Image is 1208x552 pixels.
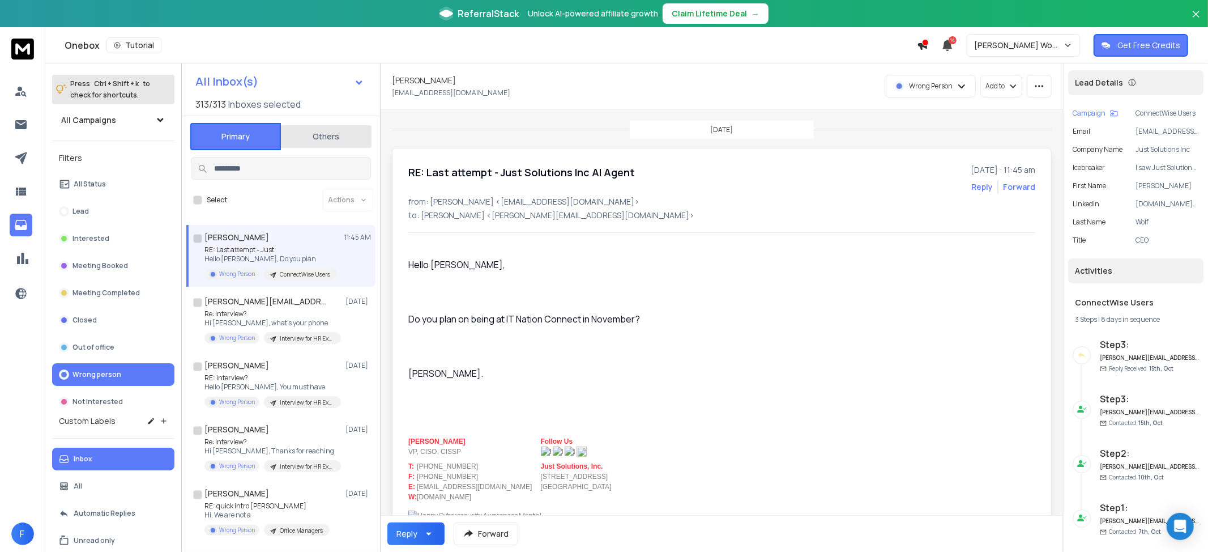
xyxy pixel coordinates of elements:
[417,493,471,501] a: [DOMAIN_NAME]
[204,424,269,435] h1: [PERSON_NAME]
[74,482,82,491] p: All
[408,436,466,447] td: [PERSON_NAME]
[74,536,115,545] p: Unread only
[280,526,323,535] p: Office Managers
[204,309,340,319] p: Re: interview?
[752,8,759,19] span: →
[345,425,371,434] p: [DATE]
[195,76,258,87] h1: All Inbox(s)
[971,181,993,193] button: Reply
[985,82,1005,91] p: Add to
[553,447,563,457] img: Instagram
[52,390,174,413] button: Not Interested
[1100,517,1199,525] h6: [PERSON_NAME][EMAIL_ADDRESS][DOMAIN_NAME]
[408,258,739,271] p: Hello [PERSON_NAME],
[74,180,106,189] p: All Status
[345,489,371,498] p: [DATE]
[11,523,34,545] button: F
[281,124,372,149] button: Others
[204,438,340,447] p: Re: interview?
[70,78,150,101] p: Press to check for shortcuts.
[408,472,417,482] td: F:
[417,462,478,470] a: [PHONE_NUMBER]
[52,227,174,250] button: Interested
[1109,364,1173,373] p: Reply Received
[219,398,255,406] p: Wrong Person
[909,82,953,91] p: Wrong Person
[52,173,174,196] button: All Status
[280,462,334,471] p: Interview for HR Execs - [PERSON_NAME]
[228,97,301,111] h3: Inboxes selected
[1149,364,1173,372] span: 15th, Oct
[219,526,255,534] p: Wrong Person
[1136,127,1199,136] p: [EMAIL_ADDRESS][DOMAIN_NAME]
[1073,109,1118,118] button: Campaign
[1073,163,1105,172] p: icebreaker
[204,383,340,392] p: Hello [PERSON_NAME], You must have
[1109,419,1163,427] p: Contacted
[458,7,519,20] span: ReferralStack
[541,436,588,447] td: Follow Us
[417,483,532,491] a: [EMAIL_ADDRESS][DOMAIN_NAME]
[408,461,417,472] td: T:
[72,261,128,270] p: Meeting Booked
[565,447,575,457] img: LinkedIn
[1068,258,1203,283] div: Activities
[204,502,330,511] p: RE: quick intro [PERSON_NAME]
[1136,181,1199,190] p: [PERSON_NAME]
[1167,513,1194,540] div: Open Intercom Messenger
[280,270,330,279] p: ConnectWise Users
[52,529,174,552] button: Unread only
[92,77,140,90] span: Ctrl + Shift + k
[52,448,174,470] button: Inbox
[1138,528,1161,536] span: 7th, Oct
[52,109,174,131] button: All Campaigns
[52,502,174,525] button: Automatic Replies
[345,361,371,370] p: [DATE]
[392,75,456,86] h1: [PERSON_NAME]
[528,8,658,19] p: Unlock AI-powered affiliate growth
[186,70,373,93] button: All Inbox(s)
[541,447,551,457] img: Facebook
[204,254,337,264] p: Hello [PERSON_NAME], Do you plan
[971,164,1035,176] p: [DATE] : 11:45 am
[72,370,121,379] p: Wrong person
[408,492,417,502] td: W:
[204,488,269,499] h1: [PERSON_NAME]
[974,40,1064,51] p: [PERSON_NAME] Workspace
[1100,338,1199,351] h6: Step 3 :
[52,363,174,386] button: Wrong person
[541,462,603,470] span: Just Solutions, Inc.
[280,334,334,343] p: Interview for HR Execs - [PERSON_NAME]
[1100,354,1199,362] h6: [PERSON_NAME][EMAIL_ADDRESS][DOMAIN_NAME]
[52,200,174,223] button: Lead
[207,196,227,205] label: Select
[1189,7,1203,34] button: Close banner
[1075,297,1197,308] h1: ConnectWise Users
[1100,462,1199,471] h6: [PERSON_NAME][EMAIL_ADDRESS][DOMAIN_NAME]
[1117,40,1180,51] p: Get Free Credits
[204,232,269,243] h1: [PERSON_NAME]
[387,523,445,545] button: Reply
[219,334,255,342] p: Wrong Person
[1100,501,1199,515] h6: Step 1 :
[1073,145,1122,154] p: Company Name
[408,367,739,380] p: [PERSON_NAME].
[1073,127,1090,136] p: Email
[52,309,174,332] button: Closed
[1075,315,1197,324] div: |
[204,360,269,371] h1: [PERSON_NAME]
[1136,236,1199,245] p: CEO
[219,270,255,278] p: Wrong Person
[190,123,281,150] button: Primary
[1073,218,1105,227] p: Last Name
[72,343,114,352] p: Out of office
[711,125,733,134] p: [DATE]
[663,3,769,24] button: Claim Lifetime Deal→
[61,114,116,126] h1: All Campaigns
[454,523,518,545] button: Forward
[204,373,340,383] p: RE: interview?
[1073,181,1106,190] p: First Name
[280,398,334,407] p: Interview for HR Execs - [PERSON_NAME]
